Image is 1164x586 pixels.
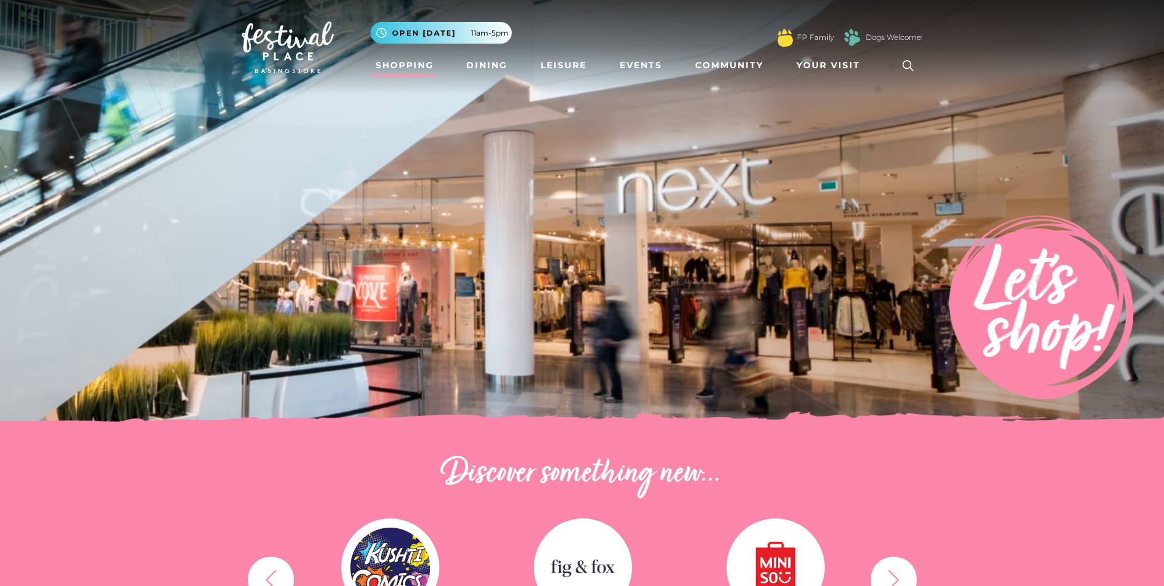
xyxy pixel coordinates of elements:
a: Community [690,54,768,77]
a: Leisure [536,54,592,77]
a: Dogs Welcome! [866,32,923,43]
span: Your Visit [796,59,860,72]
span: 11am-5pm [471,28,509,39]
h2: Discover something new... [242,455,923,494]
img: Festival Place Logo [242,21,334,73]
button: Open [DATE] 11am-5pm [371,22,512,44]
a: Events [615,54,667,77]
a: FP Family [797,32,834,43]
span: Open [DATE] [392,28,456,39]
a: Shopping [371,54,439,77]
a: Dining [461,54,512,77]
a: Your Visit [792,54,871,77]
